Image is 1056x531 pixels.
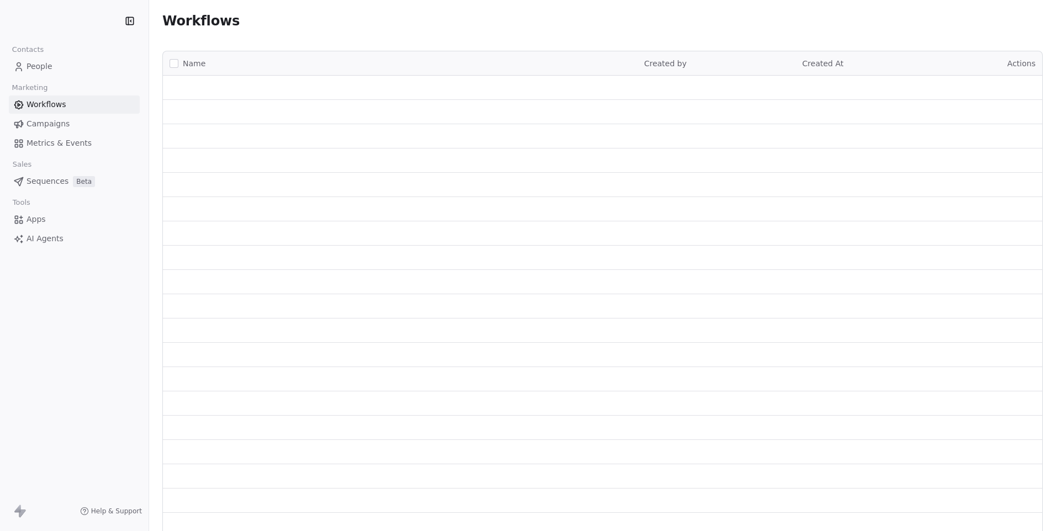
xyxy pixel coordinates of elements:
[9,210,140,229] a: Apps
[183,58,205,70] span: Name
[9,134,140,152] a: Metrics & Events
[9,57,140,76] a: People
[27,176,68,187] span: Sequences
[9,230,140,248] a: AI Agents
[7,41,49,58] span: Contacts
[1007,59,1036,68] span: Actions
[9,172,140,190] a: SequencesBeta
[8,156,36,173] span: Sales
[27,233,64,245] span: AI Agents
[73,176,95,187] span: Beta
[27,214,46,225] span: Apps
[27,137,92,149] span: Metrics & Events
[644,59,687,68] span: Created by
[27,118,70,130] span: Campaigns
[27,61,52,72] span: People
[9,115,140,133] a: Campaigns
[91,507,142,516] span: Help & Support
[9,95,140,114] a: Workflows
[27,99,66,110] span: Workflows
[7,79,52,96] span: Marketing
[80,507,142,516] a: Help & Support
[8,194,35,211] span: Tools
[802,59,844,68] span: Created At
[162,13,240,29] span: Workflows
